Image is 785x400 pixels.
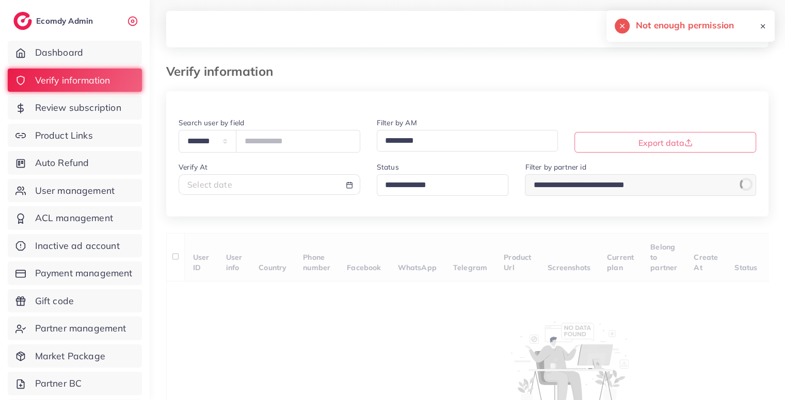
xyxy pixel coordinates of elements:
span: Verify information [35,74,110,87]
a: logoEcomdy Admin [13,12,95,30]
span: Review subscription [35,101,121,114]
a: Inactive ad account [8,234,142,258]
a: Payment management [8,261,142,285]
input: Search for option [530,177,730,193]
a: ACL management [8,206,142,230]
span: Market Package [35,349,105,363]
label: Status [377,162,399,172]
img: logo [13,12,32,30]
span: Dashboard [35,46,83,59]
span: Export data [638,138,693,148]
div: Search for option [377,130,558,151]
label: Filter by partner id [525,162,586,172]
a: Dashboard [8,41,142,64]
input: Search for option [381,177,495,193]
h5: Not enough permission [636,19,734,32]
button: Export data [574,132,756,153]
h2: Ecomdy Admin [36,16,95,26]
label: Verify At [179,162,207,172]
label: Search user by field [179,118,244,128]
a: Partner management [8,316,142,340]
label: Filter by AM [377,118,417,128]
a: Partner BC [8,372,142,395]
a: Product Links [8,124,142,147]
div: Loading... [739,177,753,191]
a: Market Package [8,344,142,368]
span: Partner management [35,322,126,335]
span: Partner BC [35,377,82,390]
div: Search for option [525,174,756,195]
a: Review subscription [8,96,142,120]
span: User management [35,184,115,197]
span: Payment management [35,266,133,280]
span: Select date [187,179,232,190]
span: Auto Refund [35,156,89,170]
span: Gift code [35,294,74,308]
span: Product Links [35,129,93,142]
a: Verify information [8,69,142,92]
div: Search for option [377,174,509,195]
a: Auto Refund [8,151,142,175]
span: ACL management [35,211,113,225]
input: Search for option [381,133,545,149]
h3: Verify information [166,64,281,79]
a: User management [8,179,142,203]
span: Inactive ad account [35,239,120,253]
a: Gift code [8,289,142,313]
